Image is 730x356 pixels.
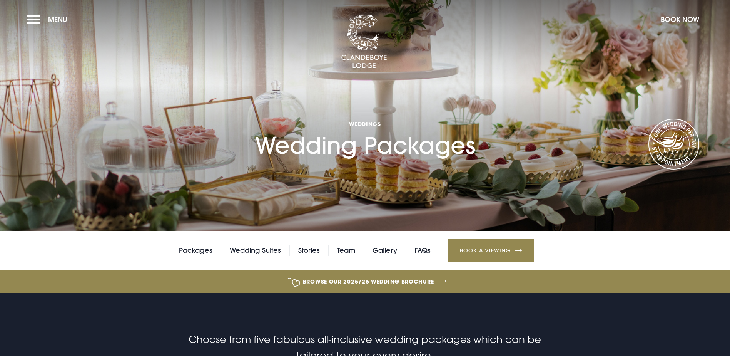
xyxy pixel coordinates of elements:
[448,239,534,262] a: Book a Viewing
[373,245,397,256] a: Gallery
[255,76,475,159] h1: Wedding Packages
[414,245,431,256] a: FAQs
[657,11,703,28] button: Book Now
[298,245,320,256] a: Stories
[179,245,212,256] a: Packages
[230,245,281,256] a: Wedding Suites
[341,15,387,69] img: Clandeboye Lodge
[27,11,71,28] button: Menu
[337,245,355,256] a: Team
[48,15,67,24] span: Menu
[255,120,475,128] span: Weddings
